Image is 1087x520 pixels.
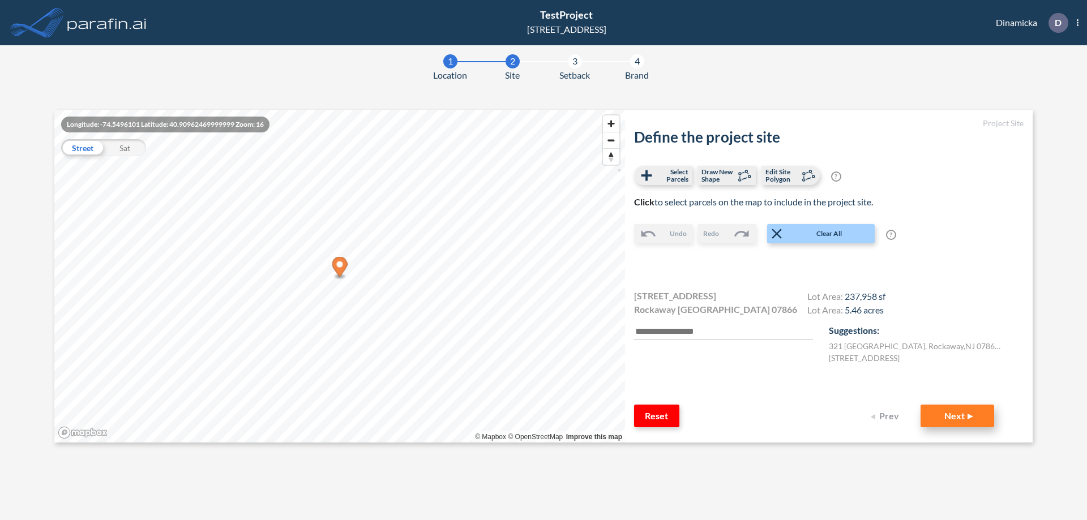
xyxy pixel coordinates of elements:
label: [STREET_ADDRESS] [829,352,900,364]
div: Longitude: -74.5496101 Latitude: 40.90962469999999 Zoom: 16 [61,117,269,132]
span: Undo [670,229,687,239]
span: TestProject [540,8,593,21]
label: 321 [GEOGRAPHIC_DATA] , Rockaway , NJ 07866 , US [829,340,1004,352]
span: Draw New Shape [701,168,735,183]
canvas: Map [54,110,625,442]
button: Reset [634,405,679,427]
p: D [1055,18,1062,28]
span: [STREET_ADDRESS] [634,289,716,303]
span: ? [886,230,896,240]
span: Site [505,68,520,82]
span: Rockaway [GEOGRAPHIC_DATA] 07866 [634,303,797,316]
span: Redo [703,229,719,239]
span: Location [433,68,467,82]
div: 1 [443,54,457,68]
button: Reset bearing to north [603,148,619,165]
img: logo [65,11,149,34]
span: 237,958 sf [845,291,885,302]
span: to select parcels on the map to include in the project site. [634,196,873,207]
a: Improve this map [566,433,622,441]
button: Undo [634,224,692,243]
div: 3 [568,54,582,68]
button: Prev [864,405,909,427]
div: [STREET_ADDRESS] [527,23,606,36]
h4: Lot Area: [807,304,885,318]
div: Map marker [332,257,348,280]
span: ? [831,171,841,182]
button: Redo [697,224,756,243]
div: 2 [506,54,520,68]
div: 4 [630,54,644,68]
span: Reset bearing to north [603,149,619,165]
span: Setback [559,68,590,82]
div: Sat [104,139,146,156]
button: Zoom out [603,132,619,148]
span: Select Parcels [655,168,688,183]
span: Clear All [785,229,874,239]
a: Mapbox homepage [58,426,108,439]
button: Clear All [767,224,875,243]
span: Edit Site Polygon [765,168,799,183]
h5: Project Site [634,119,1024,128]
span: 5.46 acres [845,304,884,315]
div: Street [61,139,104,156]
h2: Define the project site [634,128,1024,146]
h4: Lot Area: [807,291,885,304]
p: Suggestions: [829,324,1024,337]
b: Click [634,196,654,207]
button: Next [921,405,994,427]
span: Brand [625,68,649,82]
a: OpenStreetMap [508,433,563,441]
a: Mapbox [475,433,506,441]
button: Zoom in [603,115,619,132]
div: Dinamicka [979,13,1079,33]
